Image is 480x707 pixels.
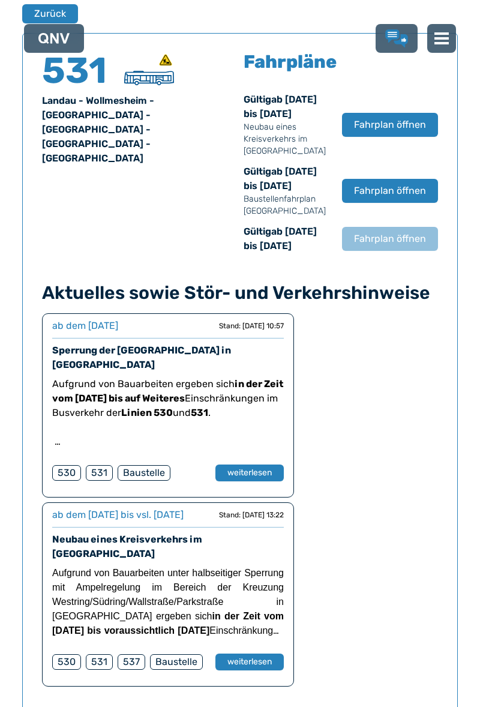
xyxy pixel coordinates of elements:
[22,4,78,23] button: Zurück
[121,407,173,418] strong: Linien 530
[52,377,284,420] p: Aufgrund von Bauarbeiten ergeben sich Einschränkungen im Busverkehr der und .
[52,319,118,333] div: ab dem [DATE]
[42,282,438,304] h4: Aktuelles sowie Stör- und Verkehrshinweise
[385,29,408,47] a: Lob & Kritik
[42,53,114,89] h4: 531
[118,465,170,481] div: Baustelle
[219,510,284,520] div: Stand: [DATE] 13:22
[52,654,81,670] div: 530
[124,71,174,85] img: Überlandbus
[244,193,330,217] p: Baustellenfahrplan [GEOGRAPHIC_DATA]
[52,465,81,481] div: 530
[354,118,426,132] span: Fahrplan öffnen
[244,224,330,253] div: Gültig ab [DATE] bis [DATE]
[342,113,438,137] button: Fahrplan öffnen
[86,465,113,481] div: 531
[244,53,337,71] h5: Fahrpläne
[215,654,284,670] button: weiterlesen
[244,121,330,157] p: Neubau eines Kreisverkehrs im [GEOGRAPHIC_DATA]
[342,227,438,251] button: Fahrplan öffnen
[52,568,284,650] span: Aufgrund von Bauarbeiten unter halbseitiger Sperrung mit Ampelregelung im Bereich der Kreuzung We...
[42,94,236,166] div: Landau - Wollmesheim - [GEOGRAPHIC_DATA] - [GEOGRAPHIC_DATA] - [GEOGRAPHIC_DATA] - [GEOGRAPHIC_DATA]
[342,179,438,203] button: Fahrplan öffnen
[22,4,70,23] a: Zurück
[52,508,184,522] div: ab dem [DATE] bis vsl. [DATE]
[244,92,330,157] div: Gültig ab [DATE] bis [DATE]
[244,164,330,217] div: Gültig ab [DATE] bis [DATE]
[52,534,202,559] a: Neubau eines Kreisverkehrs im [GEOGRAPHIC_DATA]
[38,33,70,44] img: QNV Logo
[219,321,284,331] div: Stand: [DATE] 10:57
[434,31,449,46] img: menu
[52,611,284,636] strong: in der Zeit vom [DATE] bis voraussichtlich [DATE]
[191,407,208,418] strong: 531
[52,344,231,370] a: Sperrung der [GEOGRAPHIC_DATA] in [GEOGRAPHIC_DATA]
[354,184,426,198] span: Fahrplan öffnen
[118,654,145,670] div: 537
[354,232,426,246] span: Fahrplan öffnen
[86,654,113,670] div: 531
[52,378,283,404] strong: in der Zeit vom [DATE] bis auf Weiteres
[150,654,203,670] div: Baustelle
[215,465,284,481] button: weiterlesen
[38,29,70,48] a: QNV Logo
